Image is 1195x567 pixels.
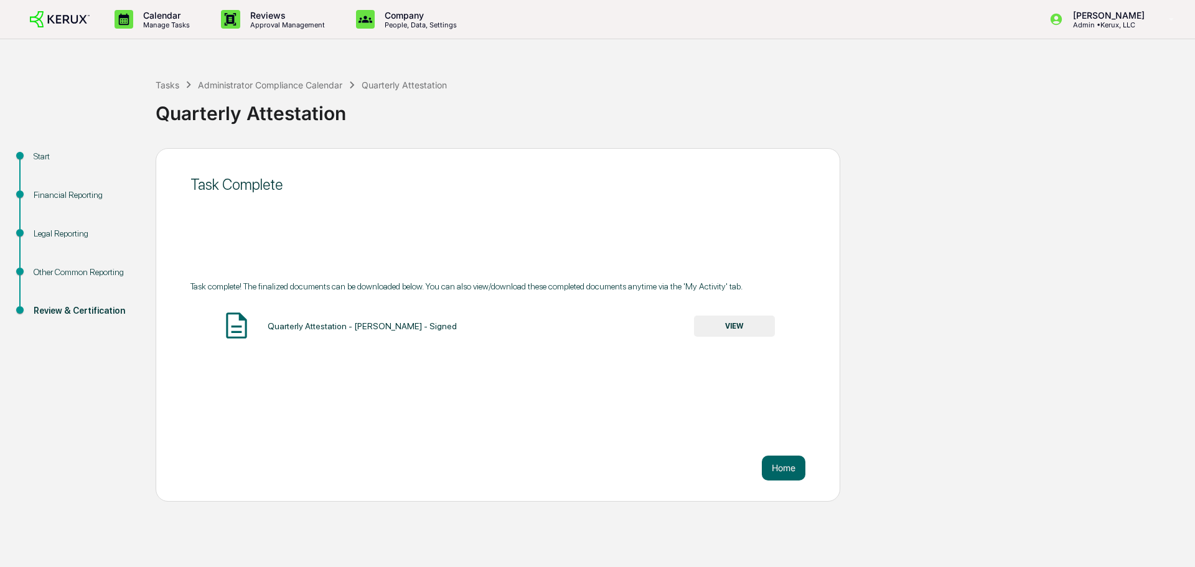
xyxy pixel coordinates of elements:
div: Legal Reporting [34,227,136,240]
div: Task complete! The finalized documents can be downloaded below. You can also view/download these ... [190,281,805,291]
p: Manage Tasks [133,21,196,29]
img: Document Icon [221,310,252,341]
p: Calendar [133,10,196,21]
div: Task Complete [190,176,805,194]
p: Approval Management [240,21,331,29]
div: Start [34,150,136,163]
img: logo [30,11,90,28]
div: Tasks [156,80,179,90]
div: Administrator Compliance Calendar [198,80,342,90]
div: Review & Certification [34,304,136,317]
p: [PERSON_NAME] [1063,10,1151,21]
button: VIEW [694,316,775,337]
div: Quarterly Attestation [156,92,1189,124]
p: Company [375,10,463,21]
div: Quarterly Attestation - [PERSON_NAME] - Signed [268,321,457,331]
p: Reviews [240,10,331,21]
button: Home [762,456,805,480]
div: Other Common Reporting [34,266,136,279]
p: Admin • Kerux, LLC [1063,21,1151,29]
p: People, Data, Settings [375,21,463,29]
div: Financial Reporting [34,189,136,202]
div: Quarterly Attestation [362,80,447,90]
